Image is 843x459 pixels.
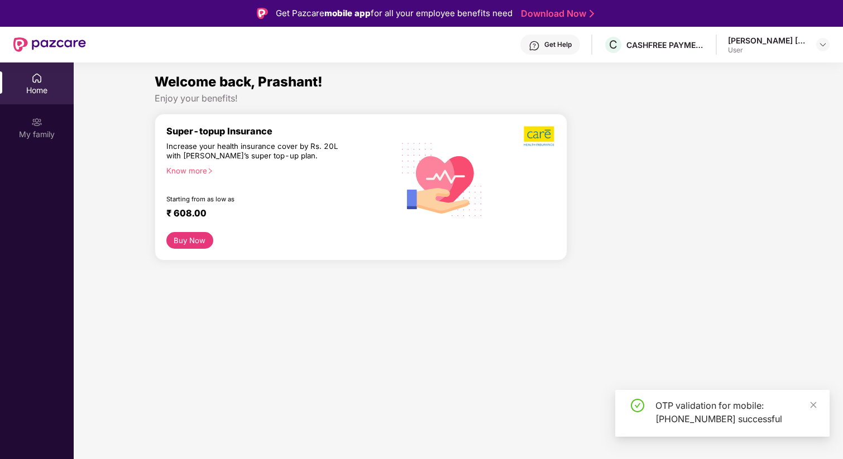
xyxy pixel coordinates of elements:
[166,207,382,221] div: ₹ 608.00
[166,166,387,174] div: Know more
[166,125,394,137] div: Super-topup Insurance
[590,8,594,20] img: Stroke
[810,401,817,409] span: close
[166,142,345,161] div: Increase your health insurance cover by Rs. 20L with [PERSON_NAME]’s super top-up plan.
[155,74,323,90] span: Welcome back, Prashant!
[626,40,705,50] div: CASHFREE PAYMENTS INDIA PVT. LTD.
[544,40,572,49] div: Get Help
[13,37,86,52] img: New Pazcare Logo
[166,232,213,249] button: Buy Now
[31,73,42,84] img: svg+xml;base64,PHN2ZyBpZD0iSG9tZSIgeG1sbnM9Imh0dHA6Ly93d3cudzMub3JnLzIwMDAvc3ZnIiB3aWR0aD0iMjAiIG...
[207,168,213,174] span: right
[276,7,512,20] div: Get Pazcare for all your employee benefits need
[324,8,371,18] strong: mobile app
[609,38,617,51] span: C
[394,129,491,228] img: svg+xml;base64,PHN2ZyB4bWxucz0iaHR0cDovL3d3dy53My5vcmcvMjAwMC9zdmciIHhtbG5zOnhsaW5rPSJodHRwOi8vd3...
[529,40,540,51] img: svg+xml;base64,PHN2ZyBpZD0iSGVscC0zMngzMiIgeG1sbnM9Imh0dHA6Ly93d3cudzMub3JnLzIwMDAvc3ZnIiB3aWR0aD...
[31,117,42,128] img: svg+xml;base64,PHN2ZyB3aWR0aD0iMjAiIGhlaWdodD0iMjAiIHZpZXdCb3g9IjAgMCAyMCAyMCIgZmlsbD0ibm9uZSIgeG...
[728,35,806,46] div: [PERSON_NAME] [PERSON_NAME]
[524,125,555,147] img: b5dec4f62d2307b9de63beb79f102df3.png
[521,8,591,20] a: Download Now
[257,8,268,19] img: Logo
[166,195,346,203] div: Starting from as low as
[655,399,816,426] div: OTP validation for mobile: [PHONE_NUMBER] successful
[728,46,806,55] div: User
[155,93,762,104] div: Enjoy your benefits!
[818,40,827,49] img: svg+xml;base64,PHN2ZyBpZD0iRHJvcGRvd24tMzJ4MzIiIHhtbG5zPSJodHRwOi8vd3d3LnczLm9yZy8yMDAwL3N2ZyIgd2...
[631,399,644,412] span: check-circle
